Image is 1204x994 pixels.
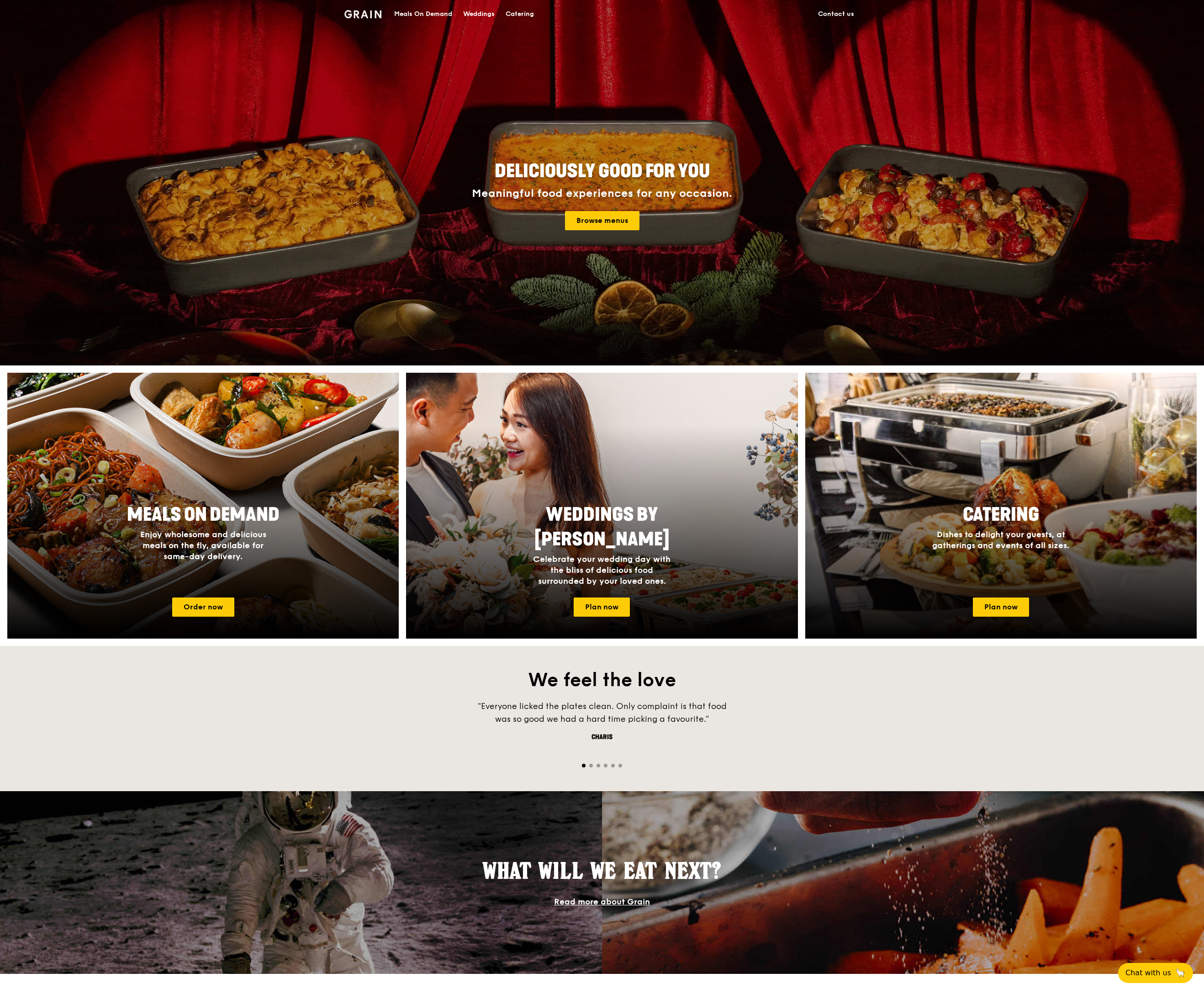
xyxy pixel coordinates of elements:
[1175,968,1186,978] span: 🦙
[534,504,670,550] span: Weddings by [PERSON_NAME]
[1125,968,1171,978] span: Chat with us
[963,504,1039,526] span: Catering
[438,187,766,200] div: Meaningful food experiences for any occasion.
[604,764,607,767] span: Go to slide 4
[1118,963,1193,983] button: Chat with us🦙
[465,733,739,742] div: Charis
[574,597,630,617] a: Plan now
[463,0,495,28] div: Weddings
[458,0,500,28] a: Weddings
[465,700,739,725] div: "Everyone licked the plates clean. Only complaint is that food was so good we had a hard time pic...
[611,764,615,767] span: Go to slide 5
[565,211,639,230] a: Browse menus
[495,160,710,182] span: Deliciously good for you
[394,0,452,28] div: Meals On Demand
[172,597,234,617] a: Order now
[140,529,266,561] span: Enjoy wholesome and delicious meals on the fly, available for same-day delivery.
[7,373,399,639] img: meals-on-demand-card.d2b6f6db.png
[406,373,797,639] a: Weddings by [PERSON_NAME]Celebrate your wedding day with the bliss of delicious food surrounded b...
[406,373,797,639] img: weddings-card.4f3003b8.jpg
[344,10,381,18] img: Grain
[533,554,671,586] span: Celebrate your wedding day with the bliss of delicious food surrounded by your loved ones.
[554,897,650,907] a: Read more about Grain
[805,373,1197,639] a: CateringDishes to delight your guests, at gatherings and events of all sizes.Plan now
[597,764,600,767] span: Go to slide 3
[7,373,399,639] a: Meals On DemandEnjoy wholesome and delicious meals on the fly, available for same-day delivery.Or...
[805,373,1197,639] img: catering-card.e1cfaf3e.jpg
[932,529,1069,550] span: Dishes to delight your guests, at gatherings and events of all sizes.
[500,0,539,28] a: Catering
[506,0,534,28] div: Catering
[589,764,593,767] span: Go to slide 2
[813,0,860,28] a: Contact us
[483,857,721,884] span: What will we eat next?
[127,504,280,526] span: Meals On Demand
[582,764,586,767] span: Go to slide 1
[973,597,1029,617] a: Plan now
[618,764,622,767] span: Go to slide 6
